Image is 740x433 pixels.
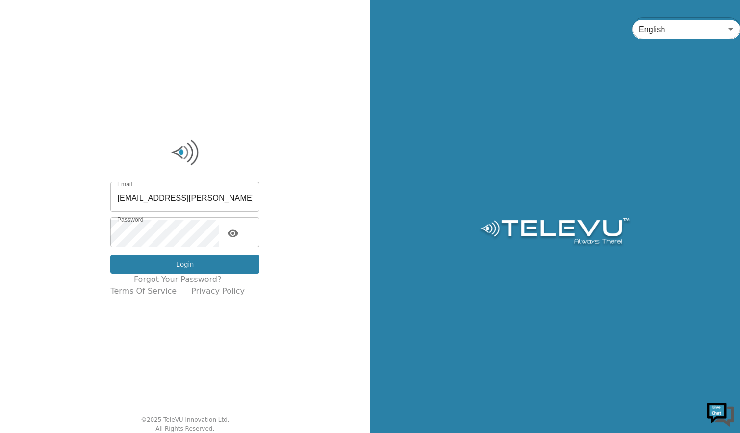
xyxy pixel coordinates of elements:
div: © 2025 TeleVU Innovation Ltd. [141,415,230,424]
a: Terms of Service [110,285,177,297]
div: All Rights Reserved. [155,424,214,433]
a: Forgot your password? [134,274,222,285]
div: English [632,16,740,43]
button: toggle password visibility [223,224,243,243]
img: Chat Widget [706,399,735,428]
button: Login [110,255,259,274]
img: Logo [110,138,259,167]
a: Privacy Policy [191,285,245,297]
img: Logo [479,218,631,247]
